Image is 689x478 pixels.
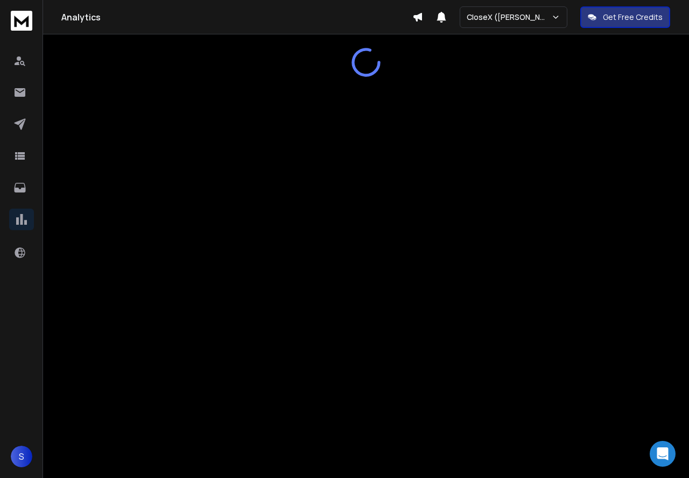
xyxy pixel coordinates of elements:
div: Open Intercom Messenger [650,441,676,467]
h1: Analytics [61,11,412,24]
p: Get Free Credits [603,12,663,23]
img: logo [11,11,32,31]
p: CloseX ([PERSON_NAME]) [467,12,551,23]
button: Get Free Credits [580,6,670,28]
button: S [11,446,32,467]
